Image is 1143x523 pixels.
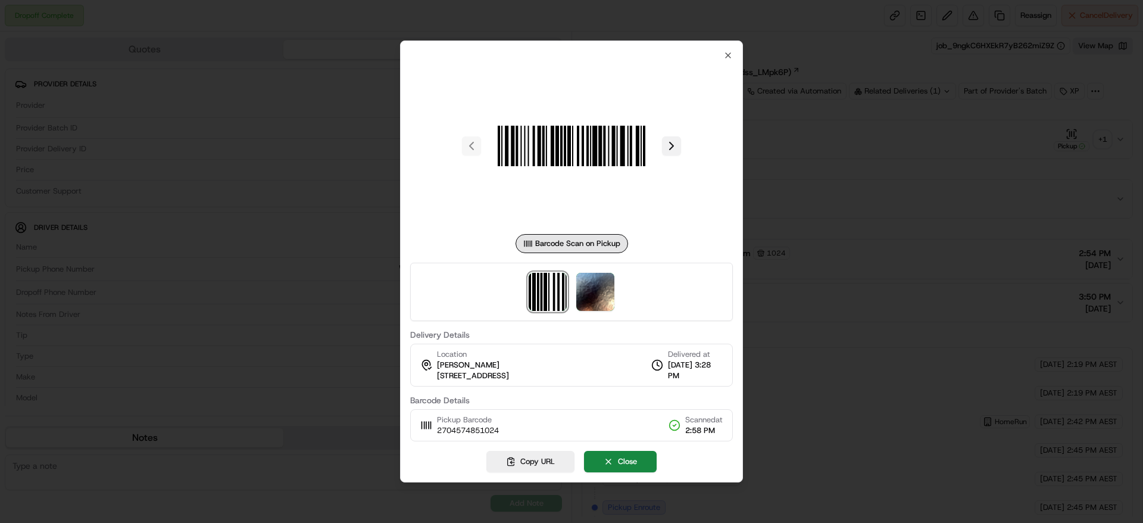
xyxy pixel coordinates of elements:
[437,360,499,371] span: [PERSON_NAME]
[410,396,733,404] label: Barcode Details
[668,349,723,360] span: Delivered at
[437,349,467,360] span: Location
[576,273,614,311] img: photo_proof_of_delivery image
[486,451,574,472] button: Copy URL
[437,415,499,425] span: Pickup Barcode
[685,425,723,436] span: 2:58 PM
[685,415,723,425] span: Scanned at
[437,425,499,436] span: 2704574851024
[486,60,657,232] img: barcode_scan_on_pickup image
[584,451,657,472] button: Close
[437,371,509,381] span: [STREET_ADDRESS]
[410,331,733,339] label: Delivery Details
[516,234,628,253] div: Barcode Scan on Pickup
[529,273,567,311] img: barcode_scan_on_pickup image
[668,360,723,381] span: [DATE] 3:28 PM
